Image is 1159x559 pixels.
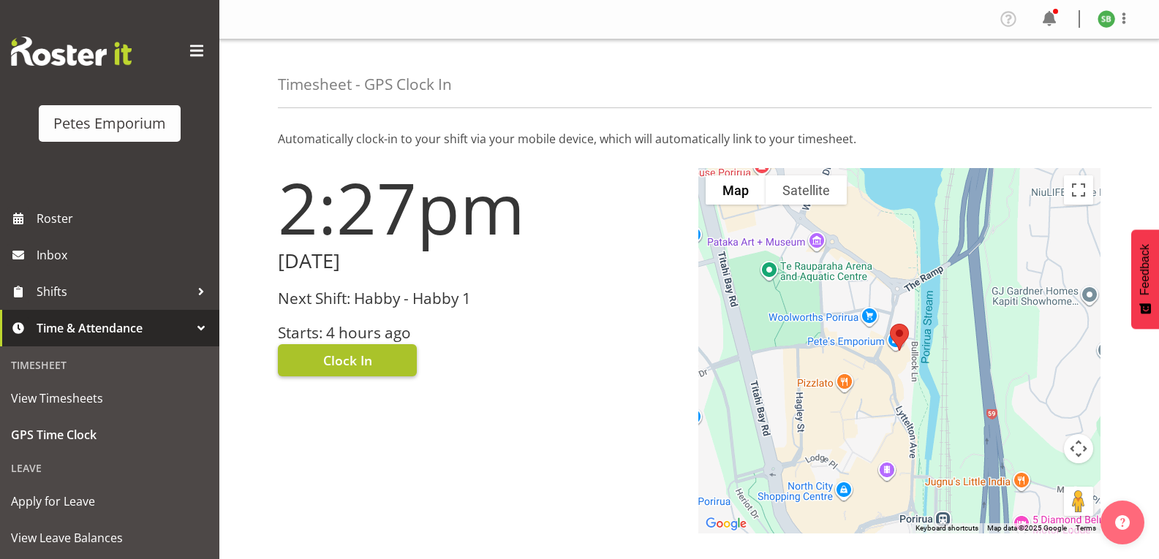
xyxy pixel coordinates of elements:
[278,168,681,247] h1: 2:27pm
[1139,244,1152,295] span: Feedback
[1076,524,1096,532] a: Terms (opens in new tab)
[4,483,216,520] a: Apply for Leave
[1131,229,1159,329] button: Feedback - Show survey
[37,317,190,339] span: Time & Attendance
[4,350,216,380] div: Timesheet
[4,417,216,453] a: GPS Time Clock
[1064,487,1093,516] button: Drag Pegman onto the map to open Street View
[37,208,212,229] span: Roster
[766,175,847,205] button: Show satellite imagery
[11,527,208,549] span: View Leave Balances
[53,113,166,134] div: Petes Emporium
[278,344,417,376] button: Clock In
[11,490,208,512] span: Apply for Leave
[4,453,216,483] div: Leave
[1064,434,1093,463] button: Map camera controls
[11,37,132,66] img: Rosterit website logo
[11,424,208,446] span: GPS Time Clock
[916,523,978,533] button: Keyboard shortcuts
[4,380,216,417] a: View Timesheets
[1115,515,1130,530] img: help-xxl-2.png
[987,524,1067,532] span: Map data ©2025 Google
[278,130,1101,148] p: Automatically clock-in to your shift via your mobile device, which will automatically link to you...
[702,514,750,533] a: Open this area in Google Maps (opens a new window)
[278,76,452,93] h4: Timesheet - GPS Clock In
[702,514,750,533] img: Google
[706,175,766,205] button: Show street map
[11,387,208,409] span: View Timesheets
[323,351,372,370] span: Clock In
[1098,10,1115,28] img: stephanie-burden9828.jpg
[278,290,681,307] h3: Next Shift: Habby - Habby 1
[278,324,681,341] h3: Starts: 4 hours ago
[1064,175,1093,205] button: Toggle fullscreen view
[4,520,216,556] a: View Leave Balances
[37,244,212,266] span: Inbox
[37,281,190,303] span: Shifts
[278,250,681,273] h2: [DATE]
